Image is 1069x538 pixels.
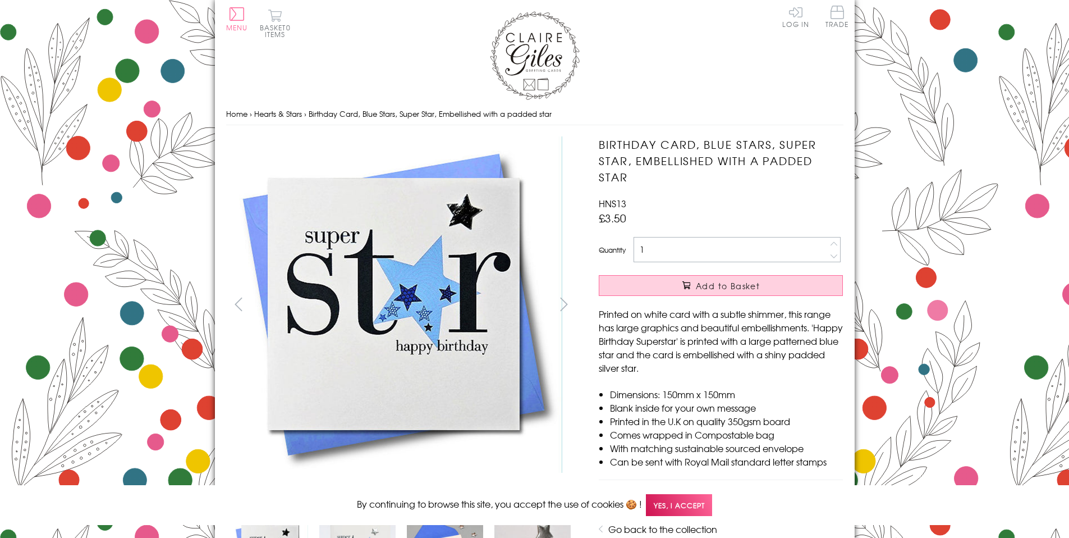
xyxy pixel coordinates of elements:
img: Birthday Card, Blue Stars, Super Star, Embellished with a padded star [226,136,562,473]
a: Log In [782,6,809,28]
span: 0 items [265,22,291,39]
a: Trade [825,6,849,30]
a: Go back to the collection [608,522,717,536]
p: Printed on white card with a subtle shimmer, this range has large graphics and beautiful embellis... [599,307,843,375]
li: Dimensions: 150mm x 150mm [610,387,843,401]
li: Blank inside for your own message [610,401,843,414]
span: £3.50 [599,210,626,226]
a: Hearts & Stars [254,108,302,119]
li: Can be sent with Royal Mail standard letter stamps [610,455,843,468]
li: Printed in the U.K on quality 350gsm board [610,414,843,428]
span: Yes, I accept [646,494,712,516]
a: Home [226,108,247,119]
span: › [250,108,252,119]
img: Birthday Card, Blue Stars, Super Star, Embellished with a padded star [576,136,913,473]
button: Basket0 items [260,9,291,38]
span: Birthday Card, Blue Stars, Super Star, Embellished with a padded star [309,108,552,119]
img: Claire Giles Greetings Cards [490,11,580,100]
span: Add to Basket [696,280,760,291]
button: Menu [226,7,248,31]
nav: breadcrumbs [226,103,843,126]
span: Trade [825,6,849,28]
label: Quantity [599,245,626,255]
li: With matching sustainable sourced envelope [610,441,843,455]
span: Menu [226,22,248,33]
button: prev [226,291,251,317]
h1: Birthday Card, Blue Stars, Super Star, Embellished with a padded star [599,136,843,185]
li: Comes wrapped in Compostable bag [610,428,843,441]
button: next [551,291,576,317]
span: › [304,108,306,119]
span: HNS13 [599,197,626,210]
button: Add to Basket [599,275,843,296]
